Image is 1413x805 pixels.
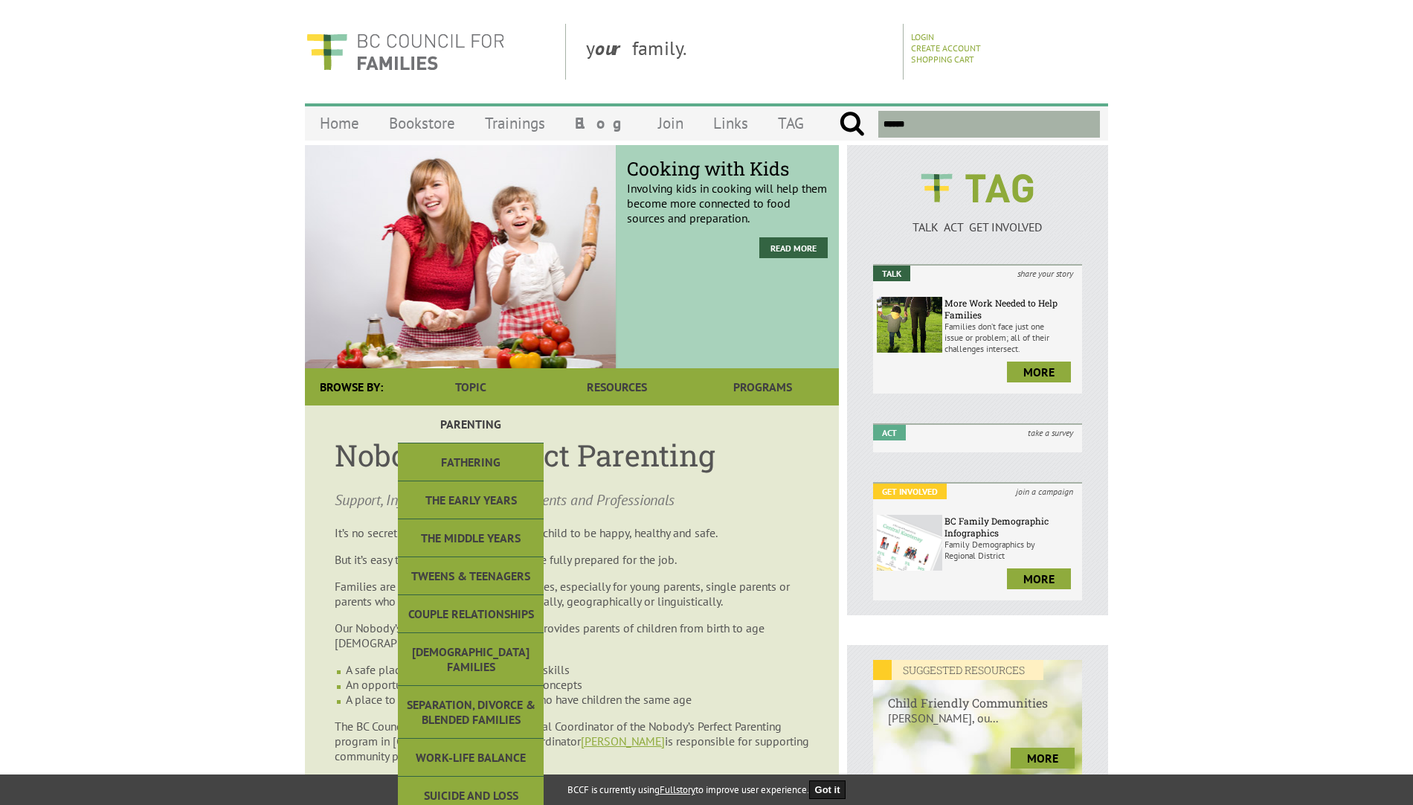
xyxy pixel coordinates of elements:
a: Programs [690,368,836,405]
p: [PERSON_NAME], ou... [873,711,1082,740]
a: TAG [763,106,819,141]
p: Support, Info, and Resources for Parents and Professionals [335,490,809,510]
a: Parenting [398,405,544,443]
h6: BC Family Demographic Infographics [944,515,1078,539]
a: Bookstore [374,106,470,141]
p: It’s no secret that every parent wants their child to be happy, healthy and safe. [335,525,809,540]
a: Topic [398,368,544,405]
a: Blog [560,106,643,141]
em: Talk [873,266,910,281]
p: Family Demographics by Regional District [944,539,1078,561]
p: Families are complex and full of challenges, especially for young parents, single parents or pare... [335,579,809,609]
img: BCCF's TAG Logo [910,160,1044,217]
a: Fathering [398,443,544,481]
em: Get Involved [873,484,947,499]
p: Our Nobody’s Perfect Parenting Program provides parents of children from birth to age [DEMOGRAPHI... [335,620,809,650]
em: SUGGESTED RESOURCES [873,660,1043,680]
a: Shopping Cart [911,54,974,65]
a: The Early Years [398,481,544,519]
p: But it’s easy to forget that none of us come fully prepared for the job. [335,552,809,567]
p: TALK ACT GET INVOLVED [873,219,1082,234]
i: share your story [1008,266,1082,281]
strong: our [595,36,632,60]
a: more [1011,748,1075,769]
img: BC Council for FAMILIES [305,24,506,80]
a: more [1007,362,1071,382]
a: more [1007,568,1071,589]
p: Involving kids in cooking will help them become more connected to food sources and preparation. [627,168,828,225]
input: Submit [839,111,865,138]
a: [DEMOGRAPHIC_DATA] Families [398,633,544,686]
li: An opportunity to learn new skills and concepts [346,677,809,692]
span: Cooking with Kids [627,156,828,181]
div: Browse By: [305,368,398,405]
a: Separation, Divorce & Blended Families [398,686,544,739]
button: Got it [809,780,846,799]
a: Trainings [470,106,560,141]
a: Login [911,31,934,42]
i: join a campaign [1007,484,1082,499]
h6: Child Friendly Communities [873,680,1082,711]
a: [PERSON_NAME] [581,734,665,748]
em: Act [873,425,906,440]
p: The BC Council for Families is the Provincial Coordinator of the Nobody’s Perfect Parenting progr... [335,719,809,763]
a: The Middle Years [398,519,544,557]
a: Fullstory [660,783,695,796]
i: take a survey [1019,425,1082,440]
li: A safe place to build on their parenting skills [346,662,809,677]
a: Resources [544,368,689,405]
h1: Nobody's Perfect Parenting [335,435,809,475]
a: Read More [759,237,828,258]
a: Couple Relationships [398,595,544,633]
a: Links [698,106,763,141]
div: y family. [574,24,904,80]
a: Tweens & Teenagers [398,557,544,595]
li: A place to interact with other parents who have children the same age [346,692,809,707]
a: Create Account [911,42,981,54]
p: Families don’t face just one issue or problem; all of their challenges intersect. [944,321,1078,354]
a: Home [305,106,374,141]
a: Join [643,106,698,141]
a: TALK ACT GET INVOLVED [873,205,1082,234]
a: Work-Life Balance [398,739,544,777]
h6: More Work Needed to Help Families [944,297,1078,321]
